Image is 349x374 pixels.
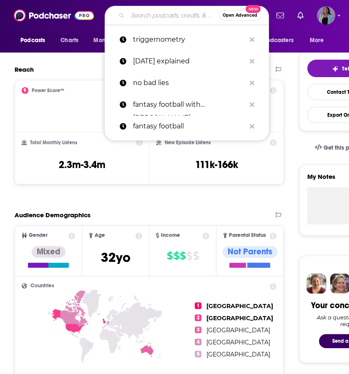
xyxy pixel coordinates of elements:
[306,274,326,294] img: Sydney Profile
[246,5,261,13] span: New
[195,302,201,309] span: 1
[332,65,339,72] img: tell me why sparkle
[133,72,246,94] p: no bad lies
[310,35,324,46] span: More
[15,211,90,219] h2: Audience Demographics
[186,249,192,263] span: $
[105,72,269,94] a: no bad lies
[30,140,77,146] h2: Total Monthly Listens
[133,50,246,72] p: today explained
[223,13,257,18] span: Open Advanced
[193,249,199,263] span: $
[105,115,269,137] a: fantasy football
[223,246,277,258] div: Not Parents
[55,33,83,48] a: Charts
[206,326,270,334] span: [GEOGRAPHIC_DATA]
[195,314,201,321] span: 2
[15,33,56,48] button: open menu
[180,249,186,263] span: $
[15,65,34,73] h2: Reach
[105,50,269,72] a: [DATE] explained
[161,233,180,238] span: Income
[317,6,335,25] img: User Profile
[229,233,266,238] span: Parental Status
[32,88,64,93] h2: Power Score™
[167,249,173,263] span: $
[105,94,269,115] a: fantasy football with [PERSON_NAME]
[294,8,307,23] a: Show notifications dropdown
[93,35,123,46] span: Monitoring
[59,158,105,171] h3: 2.3m-3.4m
[30,283,54,289] span: Countries
[206,302,273,310] span: [GEOGRAPHIC_DATA]
[20,35,45,46] span: Podcasts
[29,233,48,238] span: Gender
[173,249,179,263] span: $
[195,351,201,357] span: 5
[105,6,269,25] div: Search podcasts, credits, & more...
[133,29,246,50] p: triggernometry
[105,29,269,50] a: triggernometry
[206,351,270,358] span: [GEOGRAPHIC_DATA]
[14,8,94,23] img: Podchaser - Follow, Share and Rate Podcasts
[206,339,270,346] span: [GEOGRAPHIC_DATA]
[88,33,134,48] button: open menu
[165,140,211,146] h2: New Episode Listens
[60,35,78,46] span: Charts
[133,94,246,115] p: fantasy football with josh
[206,314,273,322] span: [GEOGRAPHIC_DATA]
[273,8,287,23] a: Show notifications dropdown
[95,233,105,238] span: Age
[32,246,65,258] div: Mixed
[254,35,294,46] span: For Podcasters
[195,158,238,171] h3: 111k-166k
[317,6,335,25] span: Logged in as maria.pina
[195,326,201,333] span: 3
[133,115,246,137] p: fantasy football
[128,9,219,22] input: Search podcasts, credits, & more...
[248,33,306,48] button: open menu
[304,33,334,48] button: open menu
[195,339,201,345] span: 4
[317,6,335,25] button: Show profile menu
[101,249,131,266] span: 32 yo
[219,10,261,20] button: Open AdvancedNew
